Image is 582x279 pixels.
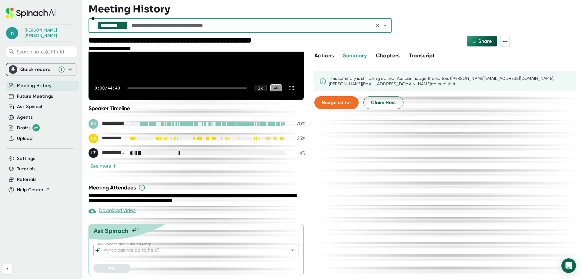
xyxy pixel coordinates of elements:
[17,186,50,193] button: Help Center
[89,148,125,158] div: Logan Zumbrun
[17,124,40,131] button: Drafts 99+
[25,28,70,38] div: Nicole Kelly
[9,63,74,76] div: Quick record
[254,85,267,91] div: 1 x
[270,84,282,91] div: CC
[89,134,125,143] div: Charlie Konoske
[94,227,129,234] div: Ask Spinach
[17,135,32,142] button: Upload
[17,124,40,131] div: Drafts
[17,165,35,172] button: Tutorials
[112,164,116,168] span: +
[314,52,334,60] button: Actions
[322,100,351,105] span: Nudge editor
[17,93,53,100] button: Future Meetings
[290,135,305,141] div: 23 %
[89,3,170,15] h3: Meeting History
[17,176,36,183] button: Referrals
[290,150,305,156] div: 4 %
[17,49,75,55] span: Search notes (Ctrl + K)
[17,114,33,121] button: Agents
[20,66,55,73] div: Quick record
[561,258,576,273] div: Open Intercom Messenger
[2,264,12,274] button: Collapse sidebar
[102,246,279,254] input: What can we do to help?
[314,96,359,109] button: Nudge editor
[89,184,307,191] div: Meeting Attendees
[109,266,115,271] span: Ask
[95,86,120,90] div: 0:00 / 44:40
[288,246,297,254] button: Open
[381,21,390,30] button: Open
[89,148,98,158] div: LZ
[17,82,52,89] button: Meeting History
[290,121,305,127] div: 70 %
[89,119,125,129] div: Nicole Kelly
[363,96,403,109] button: Claim Host
[371,99,396,106] span: Claim Host
[409,52,435,60] button: Transcript
[376,52,400,59] span: Chapters
[329,76,571,87] div: This summary is still being edited. You can nudge the editor s ([PERSON_NAME][EMAIL_ADDRESS][DOMA...
[343,52,366,59] span: Summary
[93,264,131,273] button: Ask
[89,105,305,112] div: Speaker Timeline
[478,38,492,44] span: Share
[376,52,400,60] button: Chapters
[17,155,35,162] button: Settings
[409,52,435,59] span: Transcript
[467,36,497,46] button: Share
[89,207,136,215] div: Download Video
[89,119,98,129] div: NK
[89,163,118,169] button: See more+
[17,186,44,193] span: Help Center
[17,103,44,110] button: Ask Spinach
[314,52,334,59] span: Actions
[373,21,382,30] button: Clear
[32,124,40,131] div: 99+
[343,52,366,60] button: Summary
[6,27,18,39] span: n
[89,134,98,143] div: CK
